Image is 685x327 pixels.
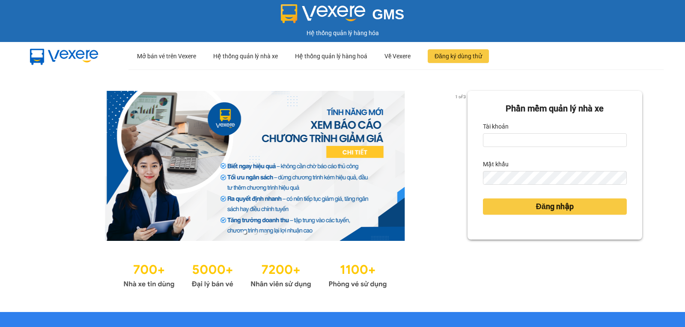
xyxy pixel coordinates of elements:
img: mbUUG5Q.png [21,42,107,70]
div: Hệ thống quản lý nhà xe [213,42,278,70]
a: GMS [281,13,405,20]
div: Phần mềm quản lý nhà xe [483,102,627,115]
input: Mật khẩu [483,171,627,185]
li: slide item 1 [243,231,247,234]
span: GMS [372,6,404,22]
div: Hệ thống quản lý hàng hóa [2,28,683,38]
button: next slide / item [456,91,468,241]
span: Đăng nhập [536,201,574,213]
button: previous slide / item [43,91,55,241]
div: Hệ thống quản lý hàng hoá [295,42,367,70]
img: logo 2 [281,4,366,23]
li: slide item 3 [264,231,267,234]
label: Mật khẩu [483,157,509,171]
button: Đăng nhập [483,198,627,215]
img: Statistics.png [123,258,387,291]
span: Đăng ký dùng thử [435,51,482,61]
div: Mở bán vé trên Vexere [137,42,196,70]
div: Về Vexere [384,42,411,70]
label: Tài khoản [483,120,509,133]
input: Tài khoản [483,133,627,147]
li: slide item 2 [253,231,257,234]
button: Đăng ký dùng thử [428,49,489,63]
p: 1 of 3 [453,91,468,102]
